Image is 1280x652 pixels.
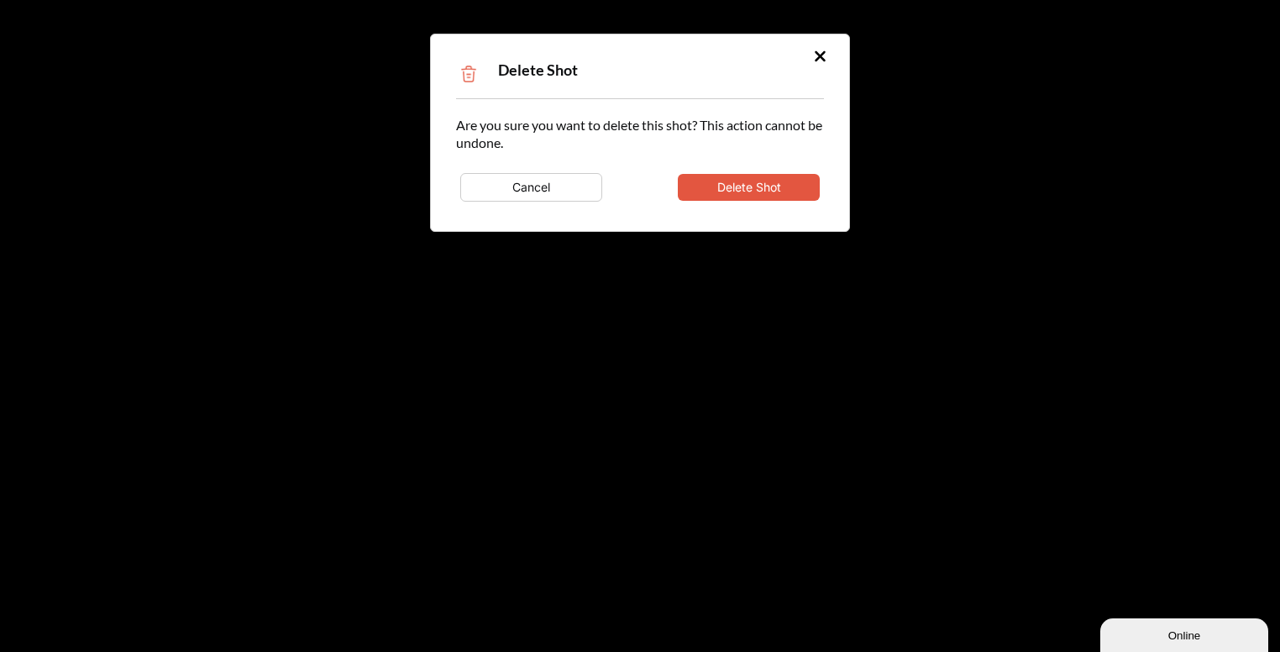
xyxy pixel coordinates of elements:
span: Delete Shot [498,60,578,79]
button: Cancel [460,173,602,202]
div: Are you sure you want to delete this shot? This action cannot be undone. [456,116,824,206]
iframe: chat widget [1100,615,1272,652]
img: Trash Icon [456,61,481,87]
button: Delete Shot [678,174,820,201]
